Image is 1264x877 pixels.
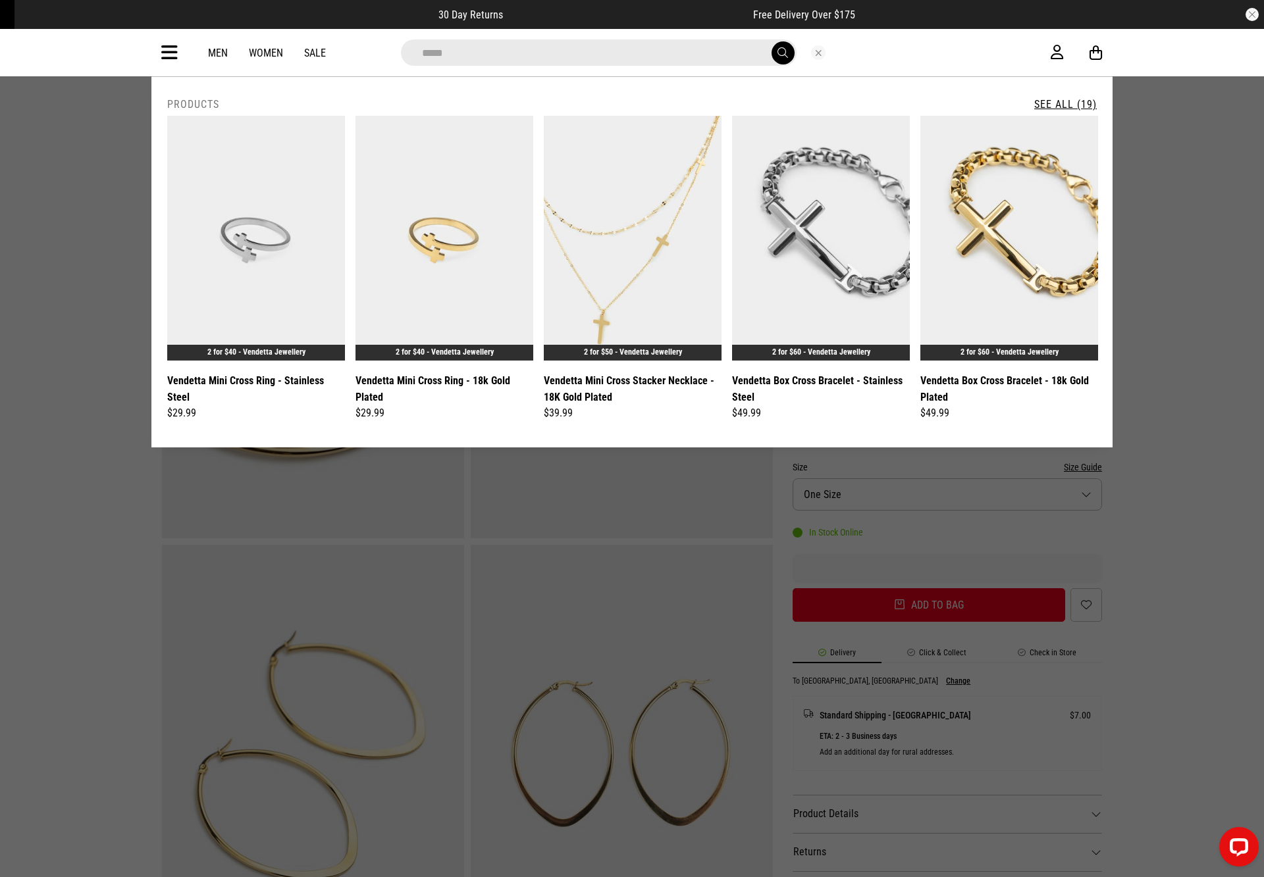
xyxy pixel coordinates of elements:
a: Vendetta Box Cross Bracelet - Stainless Steel [732,372,910,405]
a: 2 for $50 - Vendetta Jewellery [584,347,682,357]
button: Close search [811,45,826,60]
div: $39.99 [544,405,722,421]
span: 30 Day Returns [438,9,503,21]
h2: Products [167,98,219,111]
iframe: LiveChat chat widget [1209,822,1264,877]
img: Vendetta Mini Cross Ring - 18k Gold Plated in Gold [355,116,533,361]
a: 2 for $60 - Vendetta Jewellery [961,347,1059,357]
img: Vendetta Box Cross Bracelet - Stainless Steel in Silver [732,116,910,361]
img: Vendetta Mini Cross Ring - Stainless Steel in Silver [167,116,345,361]
a: Vendetta Mini Cross Ring - Stainless Steel [167,372,345,405]
img: Vendetta Box Cross Bracelet - 18k Gold Plated in Gold [920,116,1098,361]
a: 2 for $40 - Vendetta Jewellery [207,347,305,357]
a: Men [208,47,228,59]
img: Vendetta Mini Cross Stacker Necklace - 18k Gold Plated in Silver [544,116,722,361]
div: $49.99 [920,405,1098,421]
div: $49.99 [732,405,910,421]
a: Sale [304,47,326,59]
a: See All (19) [1034,98,1097,111]
a: 2 for $40 - Vendetta Jewellery [396,347,494,357]
div: $29.99 [355,405,533,421]
a: Vendetta Mini Cross Ring - 18k Gold Plated [355,372,533,405]
a: 2 for $60 - Vendetta Jewellery [772,347,870,357]
div: $29.99 [167,405,345,421]
a: Vendetta Mini Cross Stacker Necklace - 18K Gold Plated [544,372,722,405]
a: Vendetta Box Cross Bracelet - 18k Gold Plated [920,372,1098,405]
a: Women [249,47,283,59]
iframe: Customer reviews powered by Trustpilot [529,8,727,21]
span: Free Delivery Over $175 [753,9,855,21]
